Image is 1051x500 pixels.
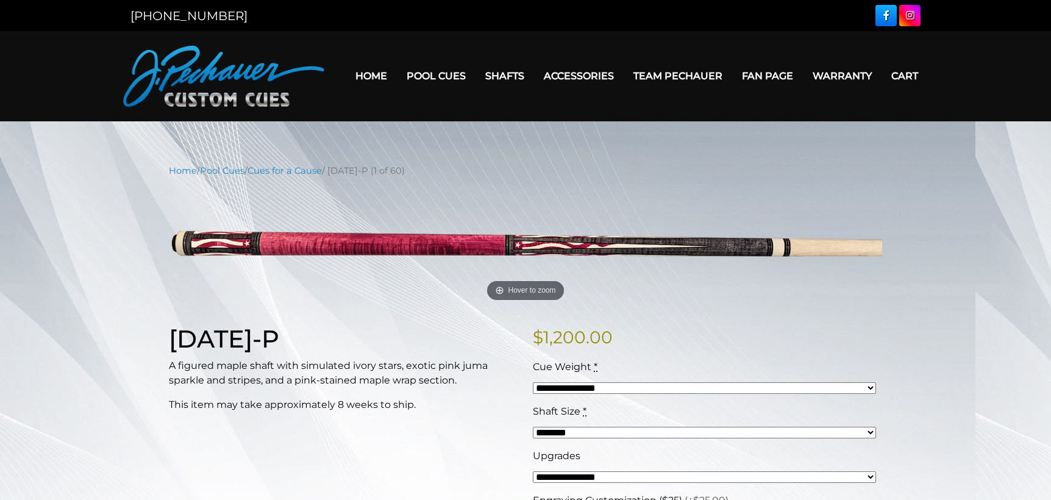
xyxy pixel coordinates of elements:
[583,405,586,417] abbr: required
[534,60,624,91] a: Accessories
[624,60,732,91] a: Team Pechauer
[882,60,928,91] a: Cart
[123,46,324,107] img: Pechauer Custom Cues
[732,60,803,91] a: Fan Page
[248,165,322,176] a: Cues for a Cause
[533,450,580,462] span: Upgrades
[533,405,580,417] span: Shaft Size
[169,187,882,305] img: dec6-p.png
[476,60,534,91] a: Shafts
[533,327,543,348] span: $
[169,324,518,354] h1: [DATE]-P
[200,165,244,176] a: Pool Cues
[594,361,597,373] abbr: required
[169,165,197,176] a: Home
[130,9,248,23] a: [PHONE_NUMBER]
[533,327,613,348] bdi: 1,200.00
[169,359,518,388] p: A figured maple shaft with simulated ivory stars, exotic pink juma sparkle and stripes, and a pin...
[169,187,882,305] a: Hover to zoom
[533,361,591,373] span: Cue Weight
[397,60,476,91] a: Pool Cues
[346,60,397,91] a: Home
[803,60,882,91] a: Warranty
[169,164,882,177] nav: Breadcrumb
[169,398,518,412] p: This item may take approximately 8 weeks to ship.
